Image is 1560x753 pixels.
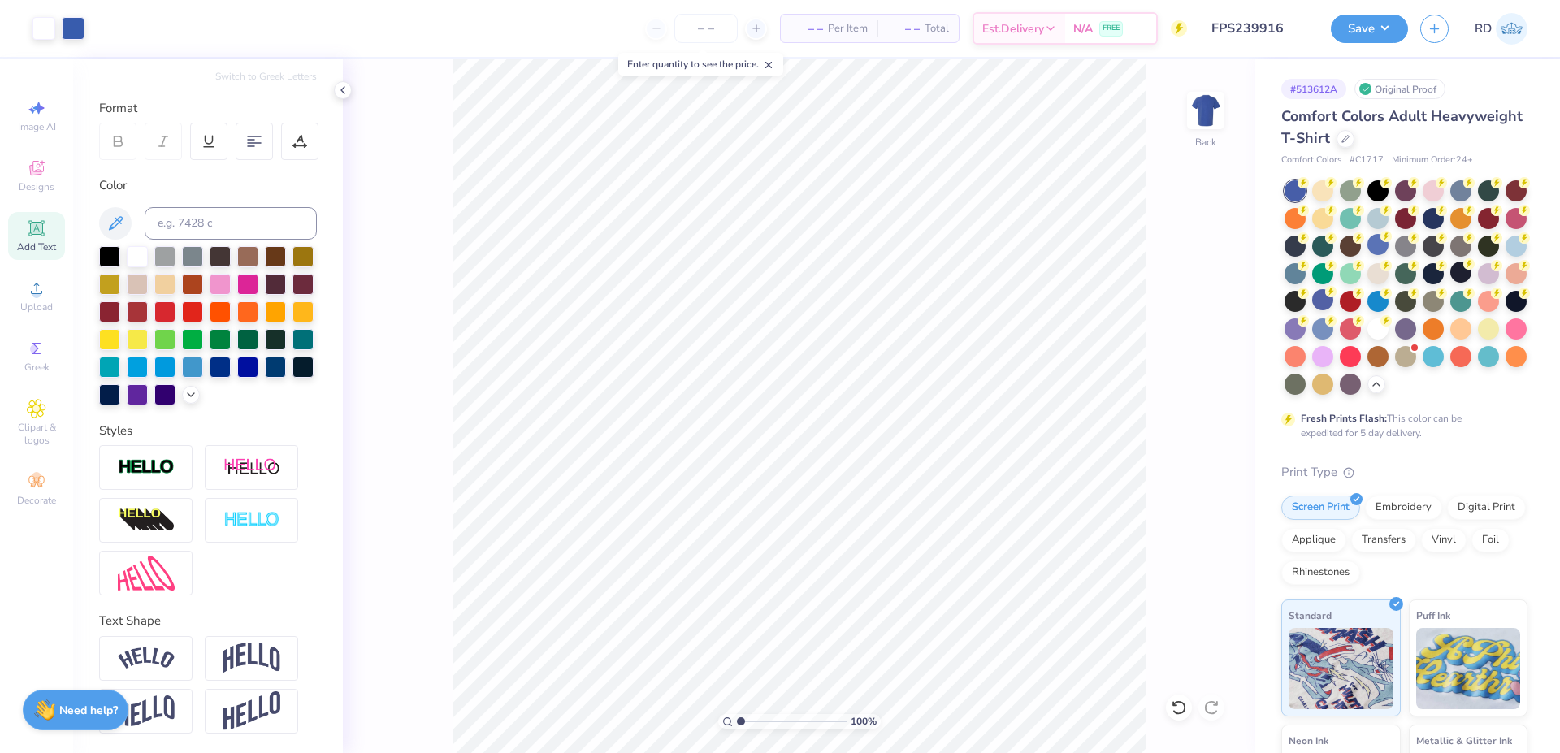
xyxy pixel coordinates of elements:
span: Neon Ink [1289,732,1328,749]
span: Greek [24,361,50,374]
div: Foil [1471,528,1510,552]
span: Metallic & Glitter Ink [1416,732,1512,749]
div: Back [1195,135,1216,149]
div: Styles [99,422,317,440]
span: Puff Ink [1416,607,1450,624]
div: Format [99,99,318,118]
span: Add Text [17,240,56,253]
img: Arc [118,647,175,669]
span: Minimum Order: 24 + [1392,154,1473,167]
div: This color can be expedited for 5 day delivery. [1301,411,1501,440]
strong: Fresh Prints Flash: [1301,412,1387,425]
span: Image AI [18,120,56,133]
span: 100 % [851,714,877,729]
span: FREE [1103,23,1120,34]
span: Est. Delivery [982,20,1044,37]
div: Rhinestones [1281,560,1360,585]
span: Designs [19,180,54,193]
a: RD [1475,13,1527,45]
span: Standard [1289,607,1332,624]
img: Puff Ink [1416,628,1521,709]
span: Upload [20,301,53,314]
span: Comfort Colors [1281,154,1341,167]
div: Embroidery [1365,496,1442,520]
button: Save [1331,15,1408,43]
div: Digital Print [1447,496,1526,520]
span: N/A [1073,20,1093,37]
span: # C1717 [1350,154,1384,167]
img: Rommel Del Rosario [1496,13,1527,45]
img: Rise [223,691,280,731]
button: Switch to Greek Letters [215,70,317,83]
img: 3d Illusion [118,508,175,534]
div: Print Type [1281,463,1527,482]
img: Free Distort [118,556,175,591]
input: – – [674,14,738,43]
span: – – [887,20,920,37]
input: Untitled Design [1199,12,1319,45]
img: Standard [1289,628,1393,709]
img: Arch [223,643,280,673]
span: Clipart & logos [8,421,65,447]
span: Comfort Colors Adult Heavyweight T-Shirt [1281,106,1523,148]
img: Flag [118,695,175,727]
div: Vinyl [1421,528,1467,552]
div: Original Proof [1354,79,1445,99]
div: Text Shape [99,612,317,630]
img: Stroke [118,458,175,477]
img: Back [1189,94,1222,127]
strong: Need help? [59,703,118,718]
span: RD [1475,19,1492,38]
img: Negative Space [223,511,280,530]
input: e.g. 7428 c [145,207,317,240]
div: Applique [1281,528,1346,552]
div: # 513612A [1281,79,1346,99]
img: Shadow [223,457,280,478]
div: Enter quantity to see the price. [618,53,783,76]
div: Transfers [1351,528,1416,552]
div: Color [99,176,317,195]
span: Decorate [17,494,56,507]
span: Total [925,20,949,37]
div: Screen Print [1281,496,1360,520]
span: – – [791,20,823,37]
span: Per Item [828,20,868,37]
